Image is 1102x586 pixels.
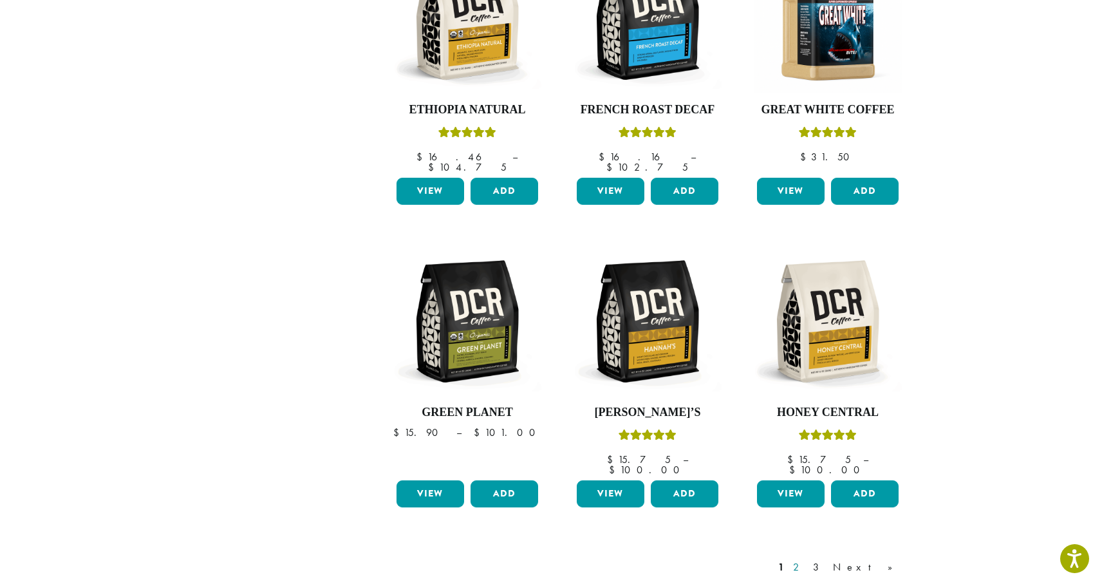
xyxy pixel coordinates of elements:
[606,160,688,174] bdi: 102.75
[609,463,620,477] span: $
[800,150,855,164] bdi: 31.50
[790,560,807,575] a: 2
[574,406,722,420] h4: [PERSON_NAME]’s
[607,453,671,466] bdi: 15.75
[574,247,722,395] img: DCR-12oz-Hannahs-Stock-scaled.png
[831,480,899,507] button: Add
[393,247,541,395] img: DCR-12oz-FTO-Green-Planet-Stock-scaled.png
[757,480,825,507] a: View
[606,160,617,174] span: $
[776,560,787,575] a: 1
[609,463,686,477] bdi: 100.00
[574,247,722,475] a: [PERSON_NAME]’sRated 5.00 out of 5
[456,426,462,439] span: –
[757,178,825,205] a: View
[607,453,618,466] span: $
[863,453,868,466] span: –
[416,150,500,164] bdi: 16.46
[438,125,496,144] div: Rated 5.00 out of 5
[397,480,464,507] a: View
[471,480,538,507] button: Add
[393,426,444,439] bdi: 15.90
[428,160,439,174] span: $
[471,178,538,205] button: Add
[393,247,541,475] a: Green Planet
[787,453,851,466] bdi: 15.75
[397,178,464,205] a: View
[789,463,866,477] bdi: 100.00
[810,560,826,575] a: 3
[789,463,800,477] span: $
[474,426,541,439] bdi: 101.00
[599,150,678,164] bdi: 16.16
[799,428,857,447] div: Rated 5.00 out of 5
[574,103,722,117] h4: French Roast Decaf
[474,426,485,439] span: $
[577,178,644,205] a: View
[599,150,610,164] span: $
[787,453,798,466] span: $
[754,247,902,475] a: Honey CentralRated 5.00 out of 5
[800,150,811,164] span: $
[393,406,541,420] h4: Green Planet
[754,247,902,395] img: DCR-12oz-Honey-Central-Stock-scaled.png
[754,406,902,420] h4: Honey Central
[428,160,507,174] bdi: 104.75
[393,103,541,117] h4: Ethiopia Natural
[512,150,518,164] span: –
[831,178,899,205] button: Add
[577,480,644,507] a: View
[799,125,857,144] div: Rated 5.00 out of 5
[683,453,688,466] span: –
[651,480,718,507] button: Add
[754,103,902,117] h4: Great White Coffee
[619,125,677,144] div: Rated 5.00 out of 5
[393,426,404,439] span: $
[691,150,696,164] span: –
[416,150,427,164] span: $
[830,560,904,575] a: Next »
[651,178,718,205] button: Add
[619,428,677,447] div: Rated 5.00 out of 5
